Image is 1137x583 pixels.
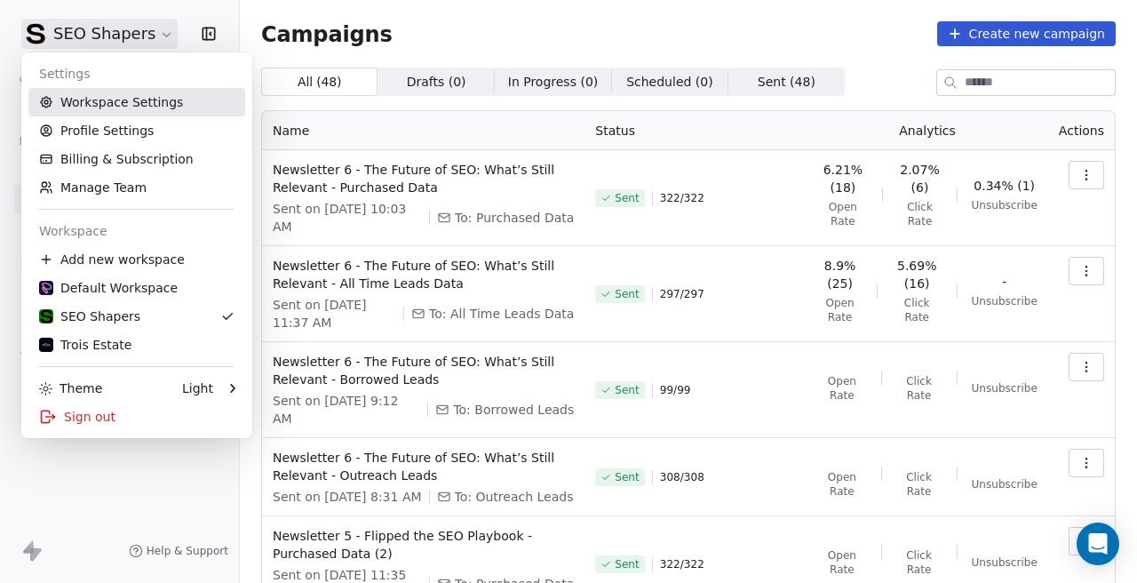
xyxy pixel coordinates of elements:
div: SEO Shapers [39,307,140,325]
img: New%20Project%20(7).png [39,338,53,352]
div: Theme [39,379,102,397]
div: Trois Estate [39,336,131,354]
img: Untitled%20design.png [39,281,53,295]
a: Billing & Subscription [28,145,245,173]
div: Settings [28,60,245,88]
div: Default Workspace [39,279,178,297]
div: Workspace [28,217,245,245]
a: Manage Team [28,173,245,202]
img: SEO-Shapers-Favicon.png [39,309,53,323]
div: Add new workspace [28,245,245,274]
div: Sign out [28,403,245,431]
a: Workspace Settings [28,88,245,116]
a: Profile Settings [28,116,245,145]
div: Light [182,379,213,397]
